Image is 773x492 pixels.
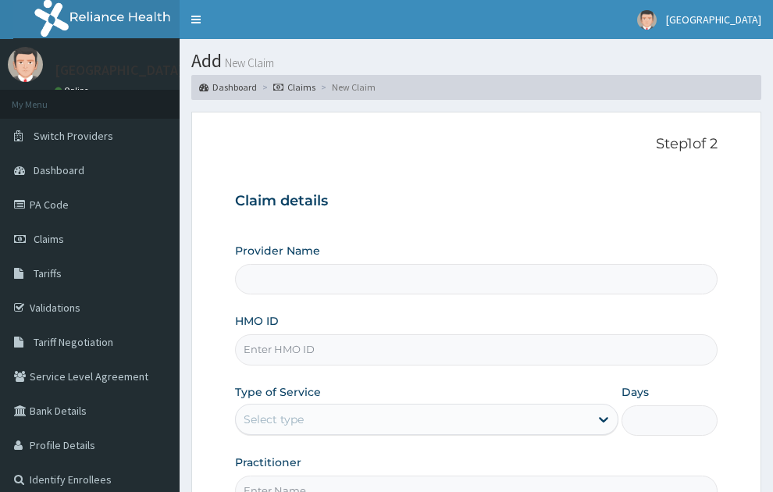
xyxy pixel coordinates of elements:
[235,313,279,329] label: HMO ID
[222,57,274,69] small: New Claim
[637,10,657,30] img: User Image
[191,51,761,71] h1: Add
[235,193,718,210] h3: Claim details
[235,243,320,258] label: Provider Name
[34,163,84,177] span: Dashboard
[235,136,718,153] p: Step 1 of 2
[235,455,301,470] label: Practitioner
[235,334,718,365] input: Enter HMO ID
[34,232,64,246] span: Claims
[34,129,113,143] span: Switch Providers
[199,80,257,94] a: Dashboard
[235,384,321,400] label: Type of Service
[55,63,183,77] p: [GEOGRAPHIC_DATA]
[273,80,315,94] a: Claims
[666,12,761,27] span: [GEOGRAPHIC_DATA]
[317,80,376,94] li: New Claim
[8,47,43,82] img: User Image
[622,384,649,400] label: Days
[55,85,92,96] a: Online
[244,412,304,427] div: Select type
[34,266,62,280] span: Tariffs
[34,335,113,349] span: Tariff Negotiation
